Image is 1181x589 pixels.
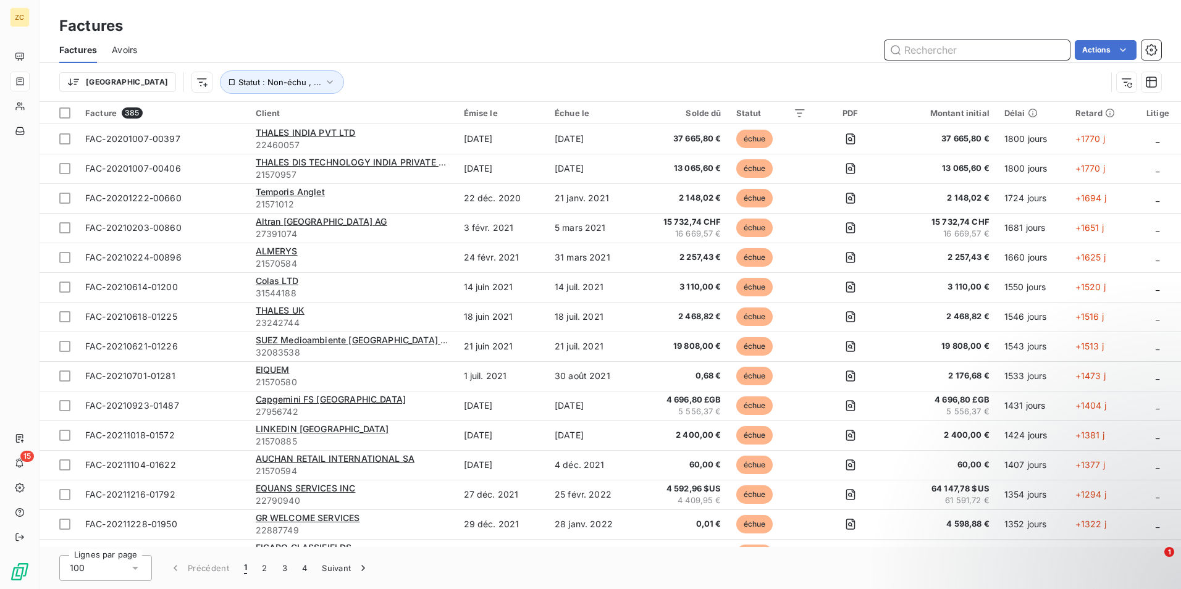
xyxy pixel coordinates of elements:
[997,154,1068,183] td: 1800 jours
[997,420,1068,450] td: 1424 jours
[1004,108,1061,118] div: Délai
[256,257,449,270] span: 21570584
[256,483,356,493] span: EQUANS SERVICES INC
[736,485,773,504] span: échue
[1075,163,1105,173] span: +1770 j
[894,394,989,406] span: 4 696,80 £GB
[10,562,30,582] img: Logo LeanPay
[555,108,631,118] div: Échue le
[85,519,177,529] span: FAC-20211228-01950
[256,108,449,118] div: Client
[456,154,547,183] td: [DATE]
[85,193,182,203] span: FAC-20201222-00660
[112,44,137,56] span: Avoirs
[997,391,1068,420] td: 1431 jours
[85,370,175,381] span: FAC-20210701-01281
[1156,370,1159,381] span: _
[256,394,406,404] span: Capgemini FS [GEOGRAPHIC_DATA]
[645,483,721,495] span: 4 592,96 $US
[256,169,449,181] span: 21570957
[59,15,123,37] h3: Factures
[256,186,325,197] span: Temporis Anglet
[645,216,721,228] span: 15 732,74 CHF
[547,361,638,391] td: 30 août 2021
[256,305,305,315] span: THALES UK
[1156,133,1159,144] span: _
[645,370,721,382] span: 0,68 €
[1156,430,1159,440] span: _
[59,44,97,56] span: Factures
[645,459,721,471] span: 60,00 €
[997,183,1068,213] td: 1724 jours
[645,228,721,240] span: 16 669,57 €
[645,162,721,175] span: 13 065,60 €
[256,216,387,227] span: Altran [GEOGRAPHIC_DATA] AG
[456,450,547,480] td: [DATE]
[1156,163,1159,173] span: _
[295,555,314,581] button: 4
[456,509,547,539] td: 29 déc. 2021
[645,429,721,441] span: 2 400,00 €
[256,228,449,240] span: 27391074
[1156,252,1159,262] span: _
[645,251,721,264] span: 2 257,43 €
[547,124,638,154] td: [DATE]
[894,281,989,293] span: 3 110,00 €
[894,251,989,264] span: 2 257,43 €
[256,246,298,256] span: ALMERYS
[70,562,85,574] span: 100
[256,495,449,507] span: 22790940
[256,364,290,375] span: EIQUEM
[1156,341,1159,351] span: _
[736,189,773,207] span: échue
[20,451,34,462] span: 15
[85,282,178,292] span: FAC-20210614-01200
[1156,459,1159,470] span: _
[645,406,721,418] span: 5 556,37 €
[256,127,356,138] span: THALES INDIA PVT LTD
[256,287,449,299] span: 31544188
[821,108,880,118] div: PDF
[456,213,547,243] td: 3 févr. 2021
[85,459,176,470] span: FAC-20211104-01622
[1075,252,1106,262] span: +1625 j
[237,555,254,581] button: 1
[934,469,1181,556] iframe: Intercom notifications message
[736,108,806,118] div: Statut
[547,332,638,361] td: 21 juil. 2021
[1164,547,1174,557] span: 1
[59,72,176,92] button: [GEOGRAPHIC_DATA]
[122,107,142,119] span: 385
[645,281,721,293] span: 3 110,00 €
[736,337,773,356] span: échue
[736,545,773,563] span: échue
[85,341,178,351] span: FAC-20210621-01226
[736,367,773,385] span: échue
[1075,193,1106,203] span: +1694 j
[256,453,415,464] span: AUCHAN RETAIL INTERNATIONAL SA
[894,216,989,228] span: 15 732,74 CHF
[736,456,773,474] span: échue
[894,311,989,323] span: 2 468,82 €
[547,183,638,213] td: 21 janv. 2021
[997,213,1068,243] td: 1681 jours
[1075,400,1106,411] span: +1404 j
[894,162,989,175] span: 13 065,60 €
[256,335,452,345] span: SUEZ Medioambiente [GEOGRAPHIC_DATA] Sa
[997,243,1068,272] td: 1660 jours
[256,157,474,167] span: THALES DIS TECHNOLOGY INDIA PRIVATE LIMITED
[894,228,989,240] span: 16 669,57 €
[736,426,773,445] span: échue
[547,272,638,302] td: 14 juil. 2021
[85,133,180,144] span: FAC-20201007-00397
[1075,40,1137,60] button: Actions
[547,391,638,420] td: [DATE]
[1156,400,1159,411] span: _
[1075,282,1106,292] span: +1520 j
[85,108,117,118] span: Facture
[220,70,344,94] button: Statut : Non-échu , ...
[256,275,298,286] span: Colas LTD
[894,518,989,530] span: 4 598,88 €
[894,133,989,145] span: 37 665,80 €
[464,108,540,118] div: Émise le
